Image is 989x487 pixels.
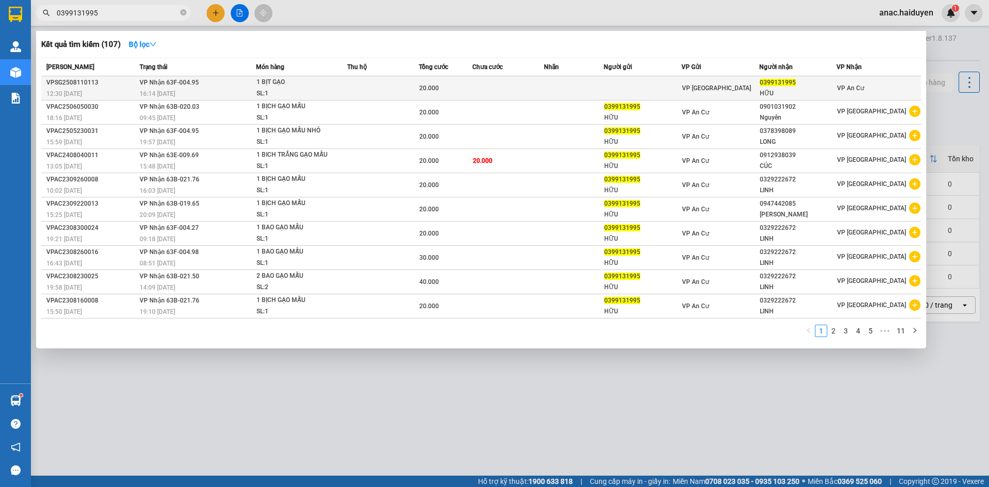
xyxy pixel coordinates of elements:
[852,325,864,337] a: 4
[140,187,175,194] span: 16:03 [DATE]
[604,127,640,135] span: 0399131995
[419,157,439,164] span: 20.000
[760,79,796,86] span: 0399131995
[180,8,186,18] span: close-circle
[837,85,864,92] span: VP An Cư
[837,180,906,188] span: VP [GEOGRAPHIC_DATA]
[604,258,681,268] div: HỮU
[682,278,709,286] span: VP An Cư
[909,325,921,337] li: Next Page
[682,85,751,92] span: VP [GEOGRAPHIC_DATA]
[604,306,681,317] div: HỮU
[46,198,137,209] div: VPAC2309220013
[837,108,906,115] span: VP [GEOGRAPHIC_DATA]
[604,297,640,304] span: 0399131995
[257,161,334,172] div: SL: 1
[604,63,632,71] span: Người gửi
[46,126,137,137] div: VPAC2505230031
[257,282,334,293] div: SL: 2
[257,174,334,185] div: 1 BỊCH GẠO MẪU
[140,163,175,170] span: 15:48 [DATE]
[837,301,906,309] span: VP [GEOGRAPHIC_DATA]
[46,102,137,112] div: VPAC2506050030
[760,306,837,317] div: LINH
[604,112,681,123] div: HỮU
[682,109,709,116] span: VP An Cư
[140,63,167,71] span: Trạng thái
[46,150,137,161] div: VPAC2408040011
[604,185,681,196] div: HỮU
[129,40,157,48] strong: Bộ lọc
[257,137,334,148] div: SL: 1
[604,200,640,207] span: 0399131995
[257,198,334,209] div: 1 BỊCH GẠO MẪU
[46,187,82,194] span: 10:02 [DATE]
[682,206,709,213] span: VP An Cư
[46,139,82,146] span: 15:59 [DATE]
[760,88,837,99] div: HỮU
[257,77,334,88] div: 1 BỊT GẠO
[257,185,334,196] div: SL: 1
[909,299,920,311] span: plus-circle
[877,325,893,337] li: Next 5 Pages
[909,275,920,287] span: plus-circle
[140,260,175,267] span: 08:51 [DATE]
[419,133,439,140] span: 20.000
[909,203,920,214] span: plus-circle
[257,306,334,317] div: SL: 1
[11,442,21,452] span: notification
[682,133,709,140] span: VP An Cư
[347,63,367,71] span: Thu hộ
[20,394,23,397] sup: 1
[43,9,50,16] span: search
[682,303,709,310] span: VP An Cư
[682,157,709,164] span: VP An Cư
[893,325,909,337] li: 11
[149,41,157,48] span: down
[852,325,864,337] li: 4
[864,325,877,337] li: 5
[256,63,284,71] span: Món hàng
[604,224,640,231] span: 0399131995
[760,247,837,258] div: 0329222672
[840,325,851,337] a: 3
[759,63,793,71] span: Người nhận
[827,325,840,337] li: 2
[909,178,920,190] span: plus-circle
[815,325,827,337] a: 1
[257,271,334,282] div: 2 BAO GẠO MẪU
[604,209,681,220] div: HỮU
[472,63,503,71] span: Chưa cước
[257,88,334,99] div: SL: 1
[46,63,94,71] span: [PERSON_NAME]
[604,152,640,159] span: 0399131995
[257,112,334,124] div: SL: 1
[909,106,920,117] span: plus-circle
[837,156,906,163] span: VP [GEOGRAPHIC_DATA]
[760,137,837,147] div: LONG
[604,248,640,256] span: 0399131995
[140,103,199,110] span: VP Nhận 63B-020.03
[257,222,334,233] div: 1 BAO GẠO MẪU
[140,248,199,256] span: VP Nhận 63F-004.98
[837,63,862,71] span: VP Nhận
[760,102,837,112] div: 0901031902
[803,325,815,337] li: Previous Page
[837,229,906,236] span: VP [GEOGRAPHIC_DATA]
[46,236,82,243] span: 19:21 [DATE]
[57,7,178,19] input: Tìm tên, số ĐT hoặc mã đơn
[140,200,199,207] span: VP Nhận 63B-019.65
[46,163,82,170] span: 13:05 [DATE]
[760,198,837,209] div: 0947442085
[837,132,906,139] span: VP [GEOGRAPHIC_DATA]
[419,278,439,286] span: 40.000
[760,209,837,220] div: [PERSON_NAME]
[760,282,837,293] div: LINH
[828,325,839,337] a: 2
[419,63,448,71] span: Tổng cước
[10,395,21,406] img: warehouse-icon
[803,325,815,337] button: left
[604,282,681,293] div: HỮU
[46,260,82,267] span: 16:43 [DATE]
[121,36,165,53] button: Bộ lọcdown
